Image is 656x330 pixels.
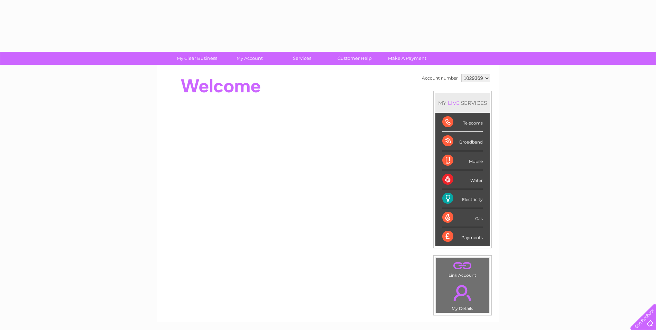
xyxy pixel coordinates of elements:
div: Broadband [442,132,483,151]
div: Mobile [442,151,483,170]
a: Make A Payment [379,52,436,65]
div: Payments [442,227,483,246]
a: . [438,260,487,272]
div: Water [442,170,483,189]
a: My Account [221,52,278,65]
td: Link Account [436,258,489,279]
div: Gas [442,208,483,227]
td: My Details [436,279,489,313]
a: . [438,281,487,305]
a: Services [274,52,331,65]
div: Electricity [442,189,483,208]
div: LIVE [446,100,461,106]
div: MY SERVICES [435,93,490,113]
div: Telecoms [442,113,483,132]
a: My Clear Business [168,52,225,65]
td: Account number [420,72,460,84]
a: Customer Help [326,52,383,65]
